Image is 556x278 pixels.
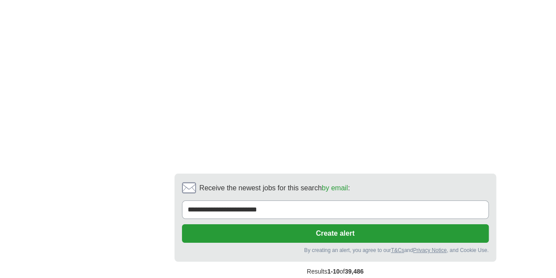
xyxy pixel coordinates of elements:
[327,268,340,275] span: 1-10
[345,268,363,275] span: 39,486
[182,246,489,254] div: By creating an alert, you agree to our and , and Cookie Use.
[182,224,489,243] button: Create alert
[200,183,350,193] span: Receive the newest jobs for this search :
[322,184,348,192] a: by email
[391,247,404,253] a: T&Cs
[413,247,447,253] a: Privacy Notice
